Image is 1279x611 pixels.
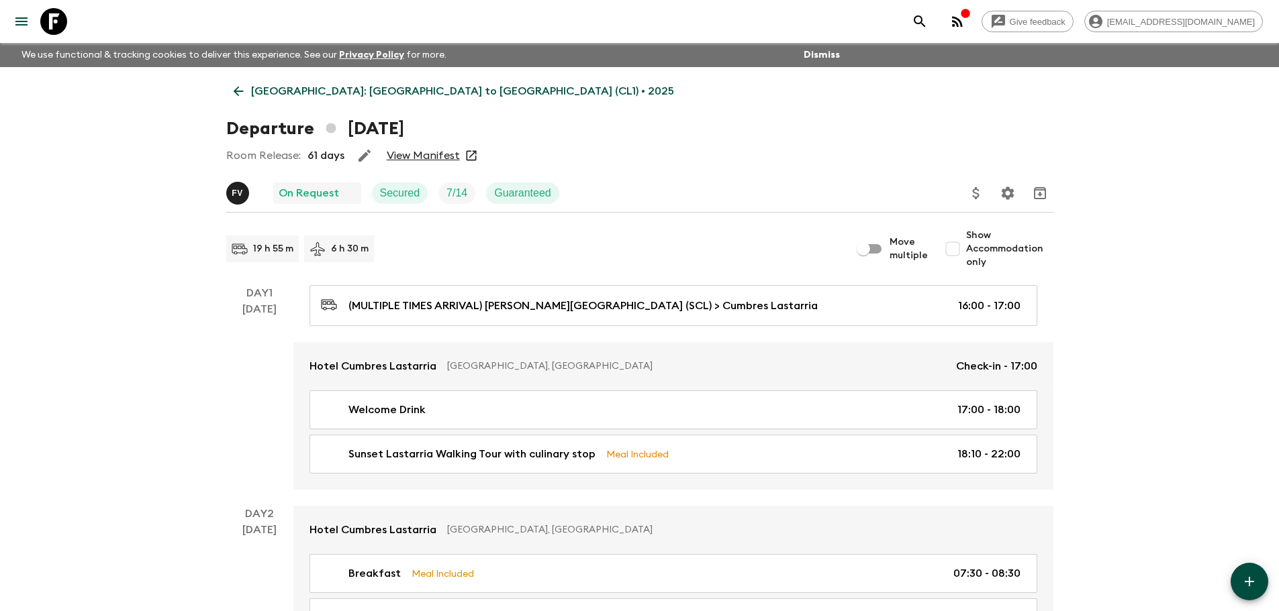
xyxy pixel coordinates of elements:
p: Hotel Cumbres Lastarria [310,522,436,538]
a: View Manifest [387,149,460,162]
div: Trip Fill [438,182,475,204]
button: Archive (Completed, Cancelled or Unsynced Departures only) [1027,180,1053,207]
button: FV [226,182,252,205]
div: [EMAIL_ADDRESS][DOMAIN_NAME] [1084,11,1263,32]
p: 07:30 - 08:30 [953,565,1021,581]
p: Sunset Lastarria Walking Tour with culinary stop [348,446,596,462]
span: Move multiple [890,235,929,262]
p: (MULTIPLE TIMES ARRIVAL) [PERSON_NAME][GEOGRAPHIC_DATA] (SCL) > Cumbres Lastarria [348,298,818,314]
a: BreakfastMeal Included07:30 - 08:30 [310,554,1037,593]
p: On Request [279,185,339,201]
p: 19 h 55 m [253,242,293,256]
p: Hotel Cumbres Lastarria [310,358,436,374]
p: Room Release: [226,148,301,164]
p: Day 1 [226,285,293,301]
a: Give feedback [982,11,1074,32]
div: [DATE] [242,301,277,490]
p: Day 2 [226,506,293,522]
a: Hotel Cumbres Lastarria[GEOGRAPHIC_DATA], [GEOGRAPHIC_DATA] [293,506,1053,554]
button: Dismiss [800,46,843,64]
h1: Departure [DATE] [226,115,404,142]
button: Update Price, Early Bird Discount and Costs [963,180,990,207]
button: search adventures [906,8,933,35]
p: 7 / 14 [446,185,467,201]
p: [GEOGRAPHIC_DATA]: [GEOGRAPHIC_DATA] to [GEOGRAPHIC_DATA] (CL1) • 2025 [251,83,674,99]
p: Secured [380,185,420,201]
p: Meal Included [412,566,474,581]
span: Show Accommodation only [966,229,1053,269]
p: 61 days [307,148,344,164]
p: 17:00 - 18:00 [957,402,1021,418]
p: 16:00 - 17:00 [958,298,1021,314]
p: Meal Included [606,447,669,461]
p: F V [232,188,243,199]
p: We use functional & tracking cookies to deliver this experience. See our for more. [16,43,452,67]
button: menu [8,8,35,35]
p: Welcome Drink [348,402,426,418]
p: [GEOGRAPHIC_DATA], [GEOGRAPHIC_DATA] [447,359,945,373]
p: Breakfast [348,565,401,581]
p: Guaranteed [494,185,551,201]
p: 6 h 30 m [331,242,369,256]
span: [EMAIL_ADDRESS][DOMAIN_NAME] [1100,17,1262,27]
button: Settings [994,180,1021,207]
p: [GEOGRAPHIC_DATA], [GEOGRAPHIC_DATA] [447,523,1027,537]
p: Check-in - 17:00 [956,358,1037,374]
a: (MULTIPLE TIMES ARRIVAL) [PERSON_NAME][GEOGRAPHIC_DATA] (SCL) > Cumbres Lastarria16:00 - 17:00 [310,285,1037,326]
a: Sunset Lastarria Walking Tour with culinary stopMeal Included18:10 - 22:00 [310,435,1037,474]
a: [GEOGRAPHIC_DATA]: [GEOGRAPHIC_DATA] to [GEOGRAPHIC_DATA] (CL1) • 2025 [226,78,681,105]
p: 18:10 - 22:00 [957,446,1021,462]
span: Give feedback [1002,17,1073,27]
a: Welcome Drink17:00 - 18:00 [310,390,1037,429]
div: Secured [372,182,428,204]
a: Privacy Policy [339,50,404,60]
a: Hotel Cumbres Lastarria[GEOGRAPHIC_DATA], [GEOGRAPHIC_DATA]Check-in - 17:00 [293,342,1053,390]
span: Francisco Valero [226,186,252,197]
